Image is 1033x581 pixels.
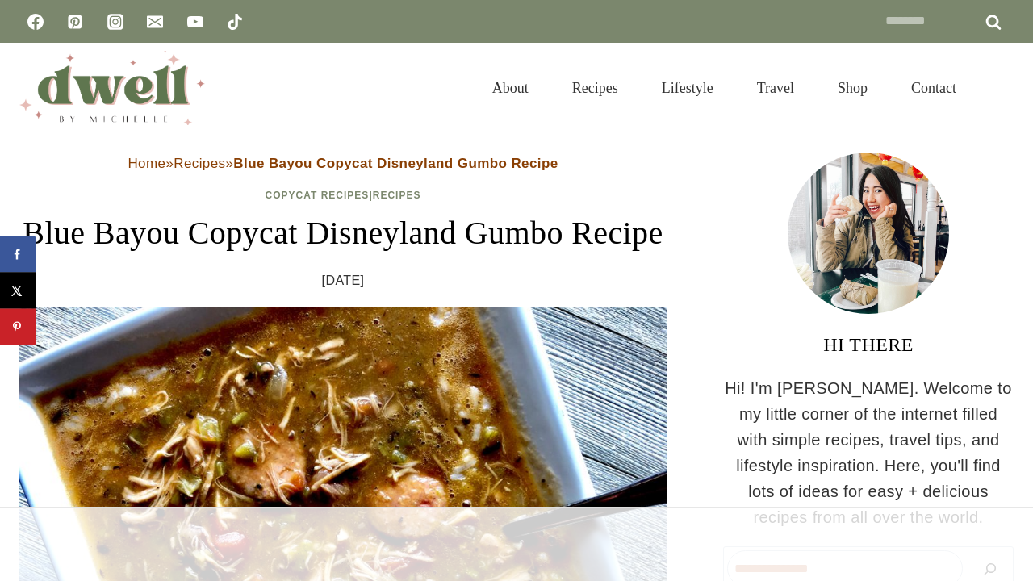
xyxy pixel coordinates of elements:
h1: Blue Bayou Copycat Disneyland Gumbo Recipe [19,209,667,257]
h3: HI THERE [723,330,1014,359]
nav: Primary Navigation [470,62,978,115]
time: [DATE] [322,270,365,291]
a: Shop [816,62,889,115]
a: Contact [889,62,978,115]
a: Email [139,6,171,38]
p: Hi! I'm [PERSON_NAME]. Welcome to my little corner of the internet filled with simple recipes, tr... [723,375,1014,530]
a: Home [128,156,165,171]
a: Recipes [550,62,640,115]
a: Pinterest [59,6,91,38]
a: Lifestyle [640,62,735,115]
a: YouTube [179,6,211,38]
button: View Search Form [986,74,1014,102]
a: Recipes [373,190,421,201]
a: Recipes [174,156,225,171]
span: » » [128,156,558,171]
a: Travel [735,62,816,115]
a: Instagram [99,6,132,38]
strong: Blue Bayou Copycat Disneyland Gumbo Recipe [233,156,558,171]
a: About [470,62,550,115]
img: DWELL by michelle [19,51,205,125]
a: Copycat Recipes [266,190,370,201]
a: Facebook [19,6,52,38]
span: | [266,190,421,201]
a: TikTok [219,6,251,38]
